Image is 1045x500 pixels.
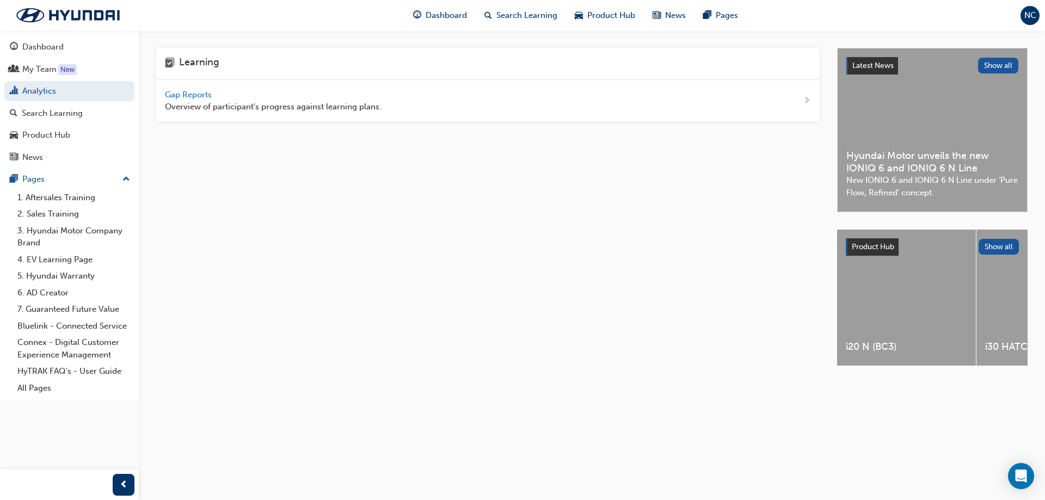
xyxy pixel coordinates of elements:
span: guage-icon [413,9,421,22]
span: pages-icon [703,9,711,22]
span: Search Learning [496,9,557,22]
button: Pages [4,169,134,189]
span: guage-icon [10,42,18,52]
a: Latest NewsShow all [846,57,1018,75]
a: Product Hub [4,125,134,145]
a: Connex - Digital Customer Experience Management [13,334,134,363]
button: Show all [979,239,1019,255]
span: Product Hub [587,9,635,22]
span: search-icon [10,109,17,119]
span: search-icon [484,9,492,22]
a: Latest NewsShow allHyundai Motor unveils the new IONIQ 6 and IONIQ 6 N LineNew IONIQ 6 and IONIQ ... [837,48,1028,212]
div: Dashboard [22,41,64,53]
a: 1. Aftersales Training [13,189,134,206]
span: prev-icon [120,478,128,492]
span: learning-icon [165,57,175,71]
span: News [665,9,686,22]
span: Product Hub [852,242,894,251]
span: Overview of participant's progress against learning plans. [165,101,382,113]
a: Analytics [4,81,134,101]
div: News [22,151,43,164]
img: Trak [5,4,131,27]
span: Gap Reports [165,90,214,100]
button: DashboardMy TeamAnalyticsSearch LearningProduct HubNews [4,35,134,169]
span: car-icon [10,131,18,140]
button: Show all [978,58,1019,73]
div: My Team [22,63,57,76]
a: Gap Reports Overview of participant's progress against learning plans.next-icon [156,80,820,122]
a: 3. Hyundai Motor Company Brand [13,223,134,251]
span: i20 N (BC3) [846,341,967,353]
h4: Learning [179,57,219,71]
a: All Pages [13,380,134,397]
span: up-icon [122,172,130,187]
a: 5. Hyundai Warranty [13,268,134,285]
a: car-iconProduct Hub [566,4,644,27]
a: Search Learning [4,103,134,124]
span: Dashboard [426,9,467,22]
span: news-icon [10,153,18,163]
a: 2. Sales Training [13,206,134,223]
div: Pages [22,173,45,186]
a: i20 N (BC3) [837,230,976,366]
span: NC [1024,9,1036,22]
div: Product Hub [22,129,70,141]
span: chart-icon [10,87,18,96]
span: Hyundai Motor unveils the new IONIQ 6 and IONIQ 6 N Line [846,150,1018,174]
span: Pages [716,9,738,22]
a: guage-iconDashboard [404,4,476,27]
span: news-icon [653,9,661,22]
span: next-icon [803,94,811,108]
a: Dashboard [4,37,134,57]
a: search-iconSearch Learning [476,4,566,27]
a: pages-iconPages [694,4,747,27]
span: Latest News [852,61,894,70]
span: New IONIQ 6 and IONIQ 6 N Line under ‘Pure Flow, Refined’ concept. [846,174,1018,199]
a: HyTRAK FAQ's - User Guide [13,363,134,380]
a: Bluelink - Connected Service [13,318,134,335]
a: news-iconNews [644,4,694,27]
button: NC [1021,6,1040,25]
a: Product HubShow all [846,238,1019,256]
a: 4. EV Learning Page [13,251,134,268]
div: Open Intercom Messenger [1008,463,1034,489]
a: My Team [4,59,134,79]
span: people-icon [10,65,18,75]
a: 7. Guaranteed Future Value [13,301,134,318]
div: Search Learning [22,107,83,120]
span: car-icon [575,9,583,22]
a: News [4,147,134,168]
div: Tooltip anchor [58,64,77,75]
span: pages-icon [10,175,18,184]
a: 6. AD Creator [13,285,134,301]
